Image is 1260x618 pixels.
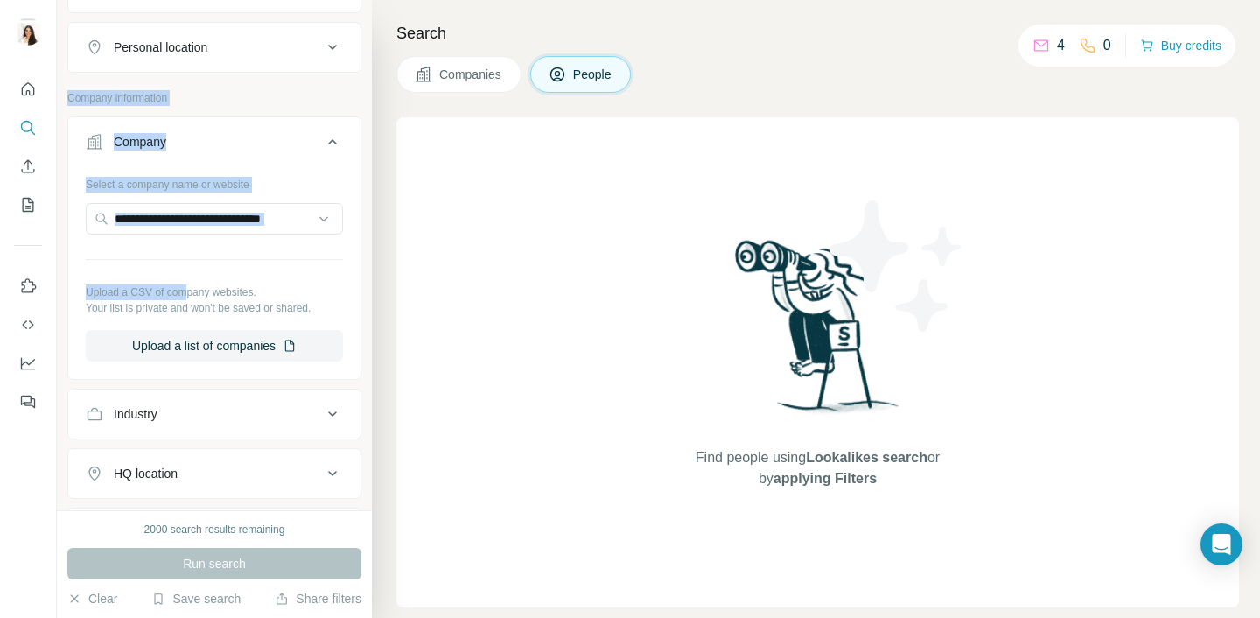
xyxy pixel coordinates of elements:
[114,405,157,423] div: Industry
[114,465,178,482] div: HQ location
[14,348,42,379] button: Dashboard
[14,386,42,418] button: Feedback
[68,121,360,170] button: Company
[86,284,343,300] p: Upload a CSV of company websites.
[144,522,285,537] div: 2000 search results remaining
[86,300,343,316] p: Your list is private and won't be saved or shared.
[806,450,927,465] span: Lookalikes search
[573,66,613,83] span: People
[14,151,42,182] button: Enrich CSV
[68,26,360,68] button: Personal location
[151,590,241,607] button: Save search
[1140,33,1221,58] button: Buy credits
[439,66,503,83] span: Companies
[677,447,957,489] span: Find people using or by
[773,471,877,486] span: applying Filters
[14,18,42,46] img: Avatar
[396,21,1239,46] h4: Search
[114,39,207,56] div: Personal location
[1103,35,1111,56] p: 0
[67,590,117,607] button: Clear
[275,590,361,607] button: Share filters
[14,112,42,144] button: Search
[86,330,343,362] button: Upload a list of companies
[1200,523,1242,565] div: Open Intercom Messenger
[14,189,42,221] button: My lists
[68,453,360,495] button: HQ location
[68,393,360,435] button: Industry
[114,133,166,151] div: Company
[67,90,361,106] p: Company information
[14,270,42,302] button: Use Surfe on LinkedIn
[14,309,42,341] button: Use Surfe API
[86,170,343,193] div: Select a company name or website
[14,74,42,105] button: Quick start
[727,235,909,431] img: Surfe Illustration - Woman searching with binoculars
[1057,35,1065,56] p: 4
[818,187,976,345] img: Surfe Illustration - Stars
